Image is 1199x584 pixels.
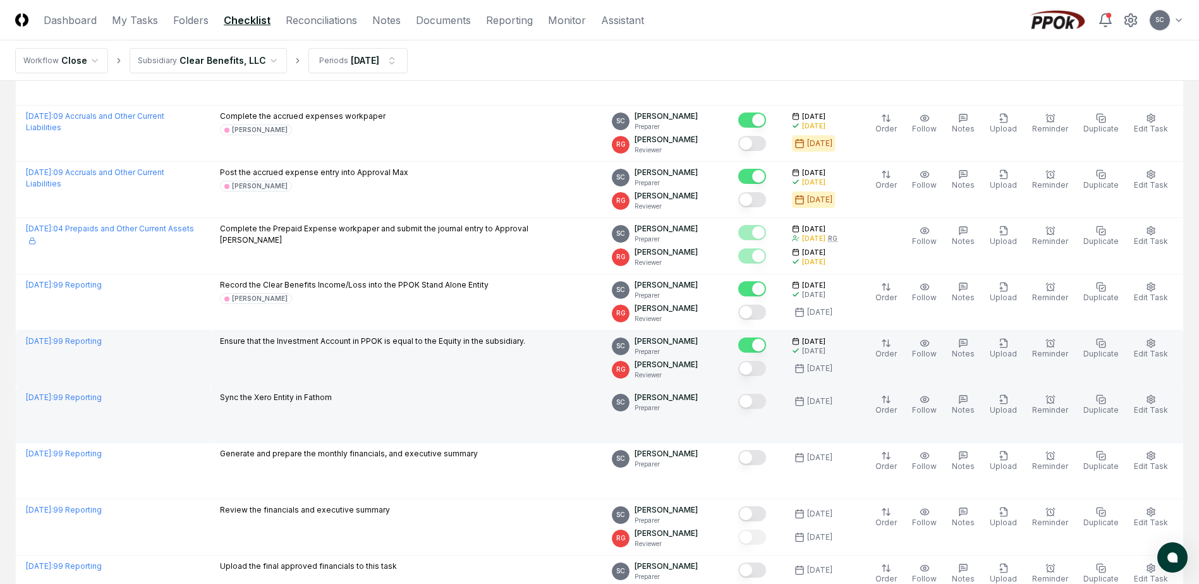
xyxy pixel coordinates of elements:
p: Preparer [635,291,698,300]
button: Mark complete [738,338,766,353]
button: Upload [987,167,1019,193]
span: SC [616,510,625,520]
nav: breadcrumb [15,48,408,73]
div: [DATE] [802,346,825,356]
div: [DATE] [802,257,825,267]
div: [DATE] [802,234,825,243]
button: SC [1148,9,1171,32]
span: Upload [990,124,1017,133]
span: SC [616,398,625,407]
button: Upload [987,336,1019,362]
span: Order [875,574,897,583]
img: PPOk logo [1027,10,1088,30]
p: Reviewer [635,314,698,324]
button: Edit Task [1131,167,1171,193]
a: Documents [416,13,471,28]
button: Order [873,504,899,531]
span: Duplicate [1083,405,1119,415]
button: Notes [949,504,977,531]
p: Reviewer [635,258,698,267]
a: [DATE]:99 Reporting [26,280,102,289]
p: [PERSON_NAME] [635,359,698,370]
span: Duplicate [1083,574,1119,583]
span: Reminder [1032,349,1068,358]
p: Reviewer [635,202,698,211]
button: Mark complete [738,281,766,296]
span: Notes [952,180,975,190]
p: [PERSON_NAME] [635,246,698,258]
span: Duplicate [1083,461,1119,471]
span: [DATE] [802,112,825,121]
p: Preparer [635,516,698,525]
p: [PERSON_NAME] [635,561,698,572]
button: Notes [949,167,977,193]
button: Order [873,111,899,137]
button: Notes [949,392,977,418]
span: SC [1155,15,1164,25]
span: Edit Task [1134,405,1168,415]
p: Preparer [635,122,698,131]
button: Order [873,392,899,418]
span: Follow [912,293,937,302]
a: Reconciliations [286,13,357,28]
a: My Tasks [112,13,158,28]
span: Duplicate [1083,518,1119,527]
span: SC [616,454,625,463]
a: Notes [372,13,401,28]
p: [PERSON_NAME] [635,279,698,291]
a: [DATE]:99 Reporting [26,336,102,346]
span: Edit Task [1134,518,1168,527]
button: Follow [910,504,939,531]
a: Folders [173,13,209,28]
button: atlas-launcher [1157,542,1188,573]
button: Mark complete [738,563,766,578]
span: [DATE] : [26,167,53,177]
p: Preparer [635,234,698,244]
button: Reminder [1030,111,1071,137]
div: Subsidiary [138,55,177,66]
button: Mark complete [738,113,766,128]
span: Reminder [1032,236,1068,246]
a: [DATE]:04 Prepaids and Other Current Assets [26,224,194,245]
p: [PERSON_NAME] [635,134,698,145]
span: Upload [990,574,1017,583]
p: [PERSON_NAME] [635,111,698,122]
button: Duplicate [1081,504,1121,531]
button: Reminder [1030,448,1071,475]
button: Follow [910,223,939,250]
span: Order [875,124,897,133]
p: Sync the Xero Entity in Fathom [220,392,332,403]
span: RG [616,365,626,374]
button: Upload [987,111,1019,137]
span: Follow [912,124,937,133]
button: Edit Task [1131,504,1171,531]
span: Upload [990,236,1017,246]
button: Edit Task [1131,223,1171,250]
button: Follow [910,167,939,193]
p: Preparer [635,347,698,356]
span: Notes [952,293,975,302]
div: [DATE] [802,121,825,131]
p: [PERSON_NAME] [635,392,698,403]
a: [DATE]:99 Reporting [26,561,102,571]
p: Reviewer [635,145,698,155]
span: [DATE] [802,281,825,290]
div: [DATE] [807,194,832,205]
span: RG [616,196,626,205]
span: Follow [912,236,937,246]
p: [PERSON_NAME] [635,528,698,539]
p: Preparer [635,178,698,188]
span: [DATE] : [26,336,53,346]
div: [DATE] [802,290,825,300]
p: Complete the accrued expenses workpaper [220,111,386,122]
a: [DATE]:09 Accruals and Other Current Liabilities [26,111,164,132]
span: Notes [952,461,975,471]
span: SC [616,285,625,295]
div: [PERSON_NAME] [232,181,288,191]
span: SC [616,341,625,351]
span: [DATE] [802,337,825,346]
a: Assistant [601,13,644,28]
span: Duplicate [1083,236,1119,246]
div: Periods [319,55,348,66]
button: Mark complete [738,169,766,184]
